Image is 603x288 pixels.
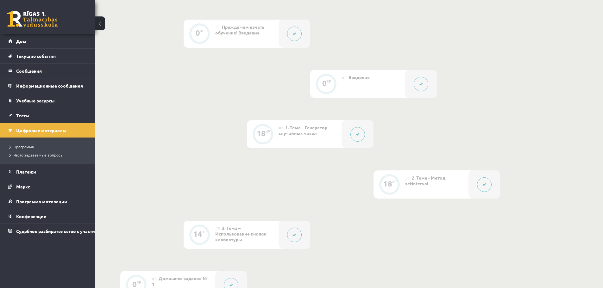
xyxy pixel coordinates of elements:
font: XP [266,129,270,134]
font: Текущие события [16,53,56,59]
font: #4 [405,175,410,181]
a: Программа мотивации [8,194,87,209]
font: 0 [196,28,200,38]
font: XP [392,179,397,184]
a: Тесты [8,108,87,123]
font: Тесты [16,113,29,118]
font: Программа [14,144,34,149]
font: XP [327,78,331,83]
font: XP [202,229,207,234]
font: Сообщения [16,68,42,74]
font: XP [137,279,141,285]
font: 14 [193,229,202,239]
font: 1. Тема – Генератор случайных чисел [279,125,327,136]
a: Конференции [8,209,87,224]
font: Платежи [16,169,36,175]
font: Часто задаваемые вопросы [14,152,63,157]
a: Цифровые материалы [8,123,87,138]
font: 18 [383,179,392,188]
font: Цифровые материалы [16,127,66,133]
a: Учебные ресурсы [8,93,87,108]
font: #3 [279,125,283,130]
font: XP [200,28,204,33]
font: Маркс [16,184,30,189]
font: Конференции [16,213,47,219]
a: Дом [8,34,87,48]
font: Введение [349,74,370,80]
font: Прежде чем начать обучение! Введение [215,24,265,35]
a: Информационные сообщения [8,78,87,93]
a: Сообщения [8,64,87,78]
a: Рижская 1-я средняя школа заочного обучения [7,11,58,27]
a: Программа [9,144,89,150]
font: 18 [257,128,266,138]
font: Программа мотивации [16,199,67,204]
a: Текущие события [8,49,87,63]
font: #5 [215,226,220,231]
a: Платежи [8,164,87,179]
font: Дом [16,38,26,44]
font: Информационные сообщения [16,83,83,89]
font: 0 [322,78,327,88]
font: 3. Тема – Использование кнопок клавиатуры [215,225,267,242]
font: #6 [152,276,157,281]
font: #2 [342,75,347,80]
a: Часто задаваемые вопросы [9,152,89,158]
font: Домашнее задание № 1 [152,275,208,287]
font: Учебные ресурсы [16,98,55,103]
font: 2. Тема - Метод setInterval [405,175,445,186]
a: Маркс [8,179,87,194]
a: Судебное разбирательство с участием [PERSON_NAME] [8,224,87,238]
font: Судебное разбирательство с участием [PERSON_NAME] [16,228,138,234]
font: #1 [215,25,220,30]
